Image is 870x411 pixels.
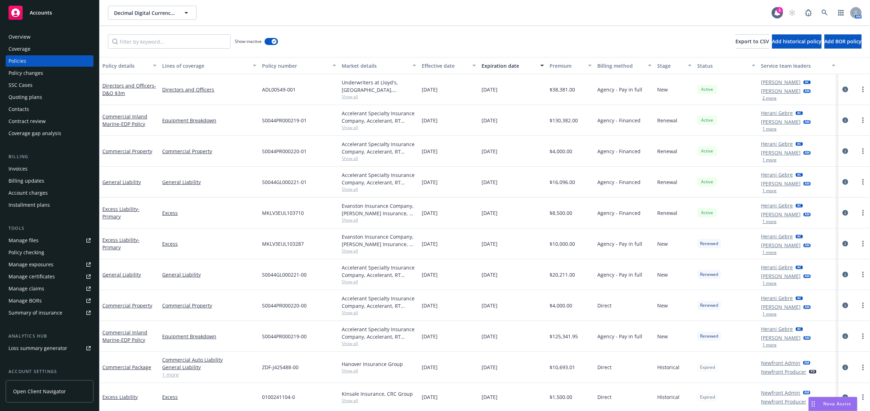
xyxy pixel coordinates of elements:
[422,302,438,309] span: [DATE]
[6,271,93,282] a: Manage certificates
[700,333,718,339] span: Renewed
[8,104,29,115] div: Contacts
[6,307,93,318] a: Summary of insurance
[762,220,777,224] button: 1 more
[8,175,44,187] div: Billing updates
[700,210,714,216] span: Active
[841,270,849,279] a: circleInformation
[119,337,145,343] span: - EDP Policy
[550,209,572,217] span: $8,500.00
[102,179,141,185] a: General Liability
[859,363,867,372] a: more
[859,393,867,401] a: more
[657,333,668,340] span: New
[859,209,867,217] a: more
[761,325,793,333] a: Herani Gebre
[6,153,93,160] div: Billing
[697,62,747,70] div: Status
[761,359,800,367] a: Newfront Admin
[859,116,867,124] a: more
[859,147,867,155] a: more
[8,55,26,67] div: Policies
[6,295,93,306] a: Manage BORs
[550,271,575,278] span: $20,211.00
[342,279,416,285] span: Show all
[597,333,642,340] span: Agency - Pay in full
[824,34,862,49] button: Add BOR policy
[761,211,801,218] a: [PERSON_NAME]
[761,171,793,178] a: Herani Gebre
[482,117,497,124] span: [DATE]
[262,271,307,278] span: S0044GL000221-00
[761,294,793,302] a: Herani Gebre
[108,34,231,49] input: Filter by keyword...
[6,368,93,375] div: Account settings
[102,62,149,70] div: Policy details
[6,259,93,270] span: Manage exposures
[654,57,694,74] button: Stage
[762,250,777,255] button: 1 more
[8,247,44,258] div: Policy checking
[99,57,159,74] button: Policy details
[235,38,262,44] span: Show inactive
[595,57,654,74] button: Billing method
[859,270,867,279] a: more
[262,209,304,217] span: MKLV3EUL103710
[823,401,851,407] span: Nova Assist
[761,109,793,117] a: Herani Gebre
[8,67,43,79] div: Policy changes
[761,202,793,209] a: Herani Gebre
[761,78,801,86] a: [PERSON_NAME]
[162,86,256,93] a: Directors and Officers
[597,178,641,186] span: Agency - Financed
[6,128,93,139] a: Coverage gap analysis
[102,237,140,251] a: Excess Liability
[162,356,256,363] a: Commercial Auto Liability
[8,187,48,199] div: Account charges
[597,62,644,70] div: Billing method
[550,178,575,186] span: $16,096.00
[102,364,151,371] a: Commercial Package
[8,343,67,354] div: Loss summary generator
[761,149,801,156] a: [PERSON_NAME]
[162,363,256,371] a: General Liability
[761,303,801,311] a: [PERSON_NAME]
[785,6,799,20] a: Start snowing
[13,388,66,395] span: Open Client Navigator
[162,371,256,378] a: 1 more
[102,148,152,155] a: Commercial Property
[761,334,801,341] a: [PERSON_NAME]
[6,247,93,258] a: Policy checking
[550,117,578,124] span: $130,382.00
[162,117,256,124] a: Equipment Breakdown
[8,259,53,270] div: Manage exposures
[841,147,849,155] a: circleInformation
[700,86,714,93] span: Active
[30,10,52,16] span: Accounts
[342,368,416,374] span: Show all
[262,86,296,93] span: ADL00549-001
[342,360,416,368] div: Hanover Insurance Group
[114,9,175,17] span: Decimal Digital Currency, LLC
[342,79,416,94] div: Underwriters at Lloyd's, [GEOGRAPHIC_DATA], [PERSON_NAME] of [GEOGRAPHIC_DATA], RT Specialty Insu...
[8,31,30,43] div: Overview
[6,55,93,67] a: Policies
[6,343,93,354] a: Loss summary generator
[597,86,642,93] span: Agency - Pay in full
[262,117,307,124] span: S0044PR000219-01
[162,209,256,217] a: Excess
[6,235,93,246] a: Manage files
[159,57,259,74] button: Lines of coverage
[422,117,438,124] span: [DATE]
[657,271,668,278] span: New
[657,393,679,401] span: Historical
[162,62,249,70] div: Lines of coverage
[597,117,641,124] span: Agency - Financed
[761,118,801,126] a: [PERSON_NAME]
[761,398,806,405] a: Newfront Producer
[342,217,416,223] span: Show all
[102,113,147,127] a: Commercial Inland Marine
[657,240,668,248] span: New
[162,271,256,278] a: General Liability
[482,62,536,70] div: Expiration date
